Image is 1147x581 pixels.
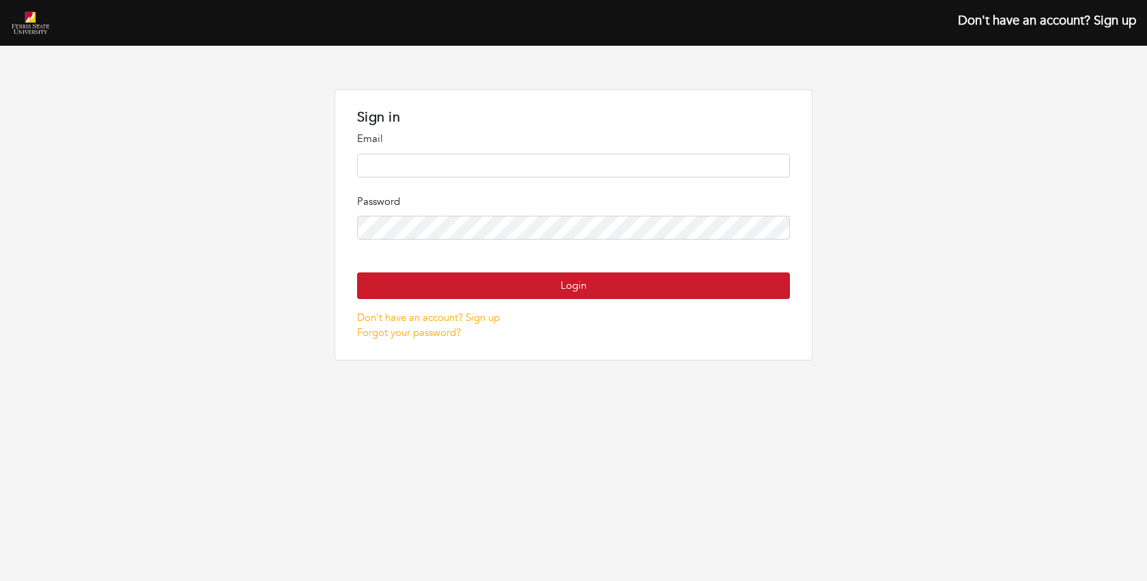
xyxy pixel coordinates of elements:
[357,326,461,339] a: Forgot your password?
[357,194,790,210] p: Password
[357,131,790,147] p: Email
[11,11,50,35] img: ferris-state-university-1.png
[958,12,1136,29] a: Don't have an account? Sign up
[357,272,790,299] button: Login
[357,311,500,324] a: Don't have an account? Sign up
[357,109,790,126] h1: Sign in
